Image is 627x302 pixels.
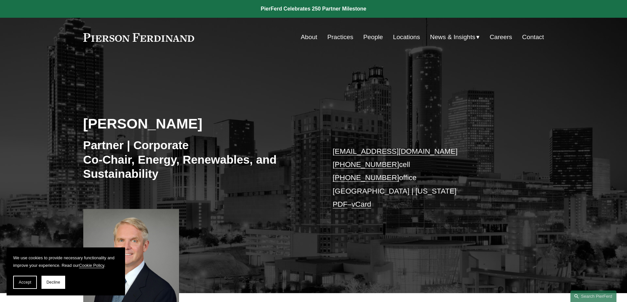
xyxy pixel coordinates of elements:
[490,31,512,43] a: Careers
[333,174,399,182] a: [PHONE_NUMBER]
[333,200,348,208] a: PDF
[363,31,383,43] a: People
[13,276,37,289] button: Accept
[13,254,118,269] p: We use cookies to provide necessary functionality and improve your experience. Read our .
[41,276,65,289] button: Decline
[570,290,616,302] a: Search this site
[522,31,544,43] a: Contact
[19,280,31,285] span: Accept
[83,138,314,181] h3: Partner | Corporate Co-Chair, Energy, Renewables, and Sustainability
[430,31,480,43] a: folder dropdown
[393,31,420,43] a: Locations
[79,263,104,268] a: Cookie Policy
[352,200,371,208] a: vCard
[301,31,317,43] a: About
[333,145,525,211] p: cell office [GEOGRAPHIC_DATA] | [US_STATE] –
[327,31,353,43] a: Practices
[333,147,457,155] a: [EMAIL_ADDRESS][DOMAIN_NAME]
[333,160,399,169] a: [PHONE_NUMBER]
[7,247,125,295] section: Cookie banner
[46,280,60,285] span: Decline
[83,115,314,132] h2: [PERSON_NAME]
[430,32,476,43] span: News & Insights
